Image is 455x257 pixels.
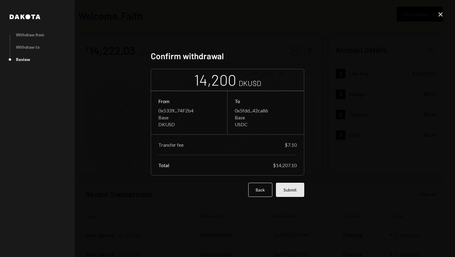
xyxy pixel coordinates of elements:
[276,183,304,197] button: Submit
[158,142,184,148] div: Transfer fee
[158,121,220,127] div: DKUSD
[158,115,220,120] div: Base
[235,121,297,127] div: USDC
[239,78,261,88] div: DKUSD
[273,162,297,168] div: $14,207.10
[235,115,297,120] div: Base
[16,57,30,62] div: Review
[235,98,297,104] div: To
[158,108,220,113] div: 0x5339...74F2b4
[158,162,169,168] div: Total
[158,98,220,104] div: From
[248,183,272,197] button: Back
[16,44,40,50] div: Withdraw to
[16,32,44,37] div: Withdraw from
[151,50,304,62] h2: Confirm withdrawal
[194,70,236,89] div: 14,200
[235,108,297,113] div: 0x5fdd...42ca86
[285,142,297,148] div: $7.10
